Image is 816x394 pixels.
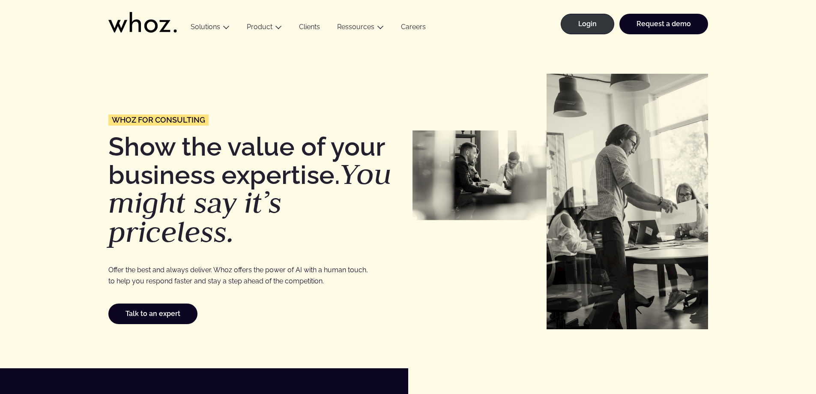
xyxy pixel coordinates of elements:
[108,134,404,247] h1: Show the value of your business expertise.
[392,23,434,34] a: Careers
[238,23,290,34] button: Product
[108,265,374,286] p: Offer the best and always deliver. Whoz offers the power of AI with a human touch, to help you re...
[247,23,272,31] a: Product
[182,23,238,34] button: Solutions
[337,23,374,31] a: Ressources
[561,14,614,34] a: Login
[112,116,205,124] span: Whoz for Consulting
[619,14,708,34] a: Request a demo
[329,23,392,34] button: Ressources
[108,304,197,324] a: Talk to an expert
[108,155,392,250] em: You might say it’s priceless.
[290,23,329,34] a: Clients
